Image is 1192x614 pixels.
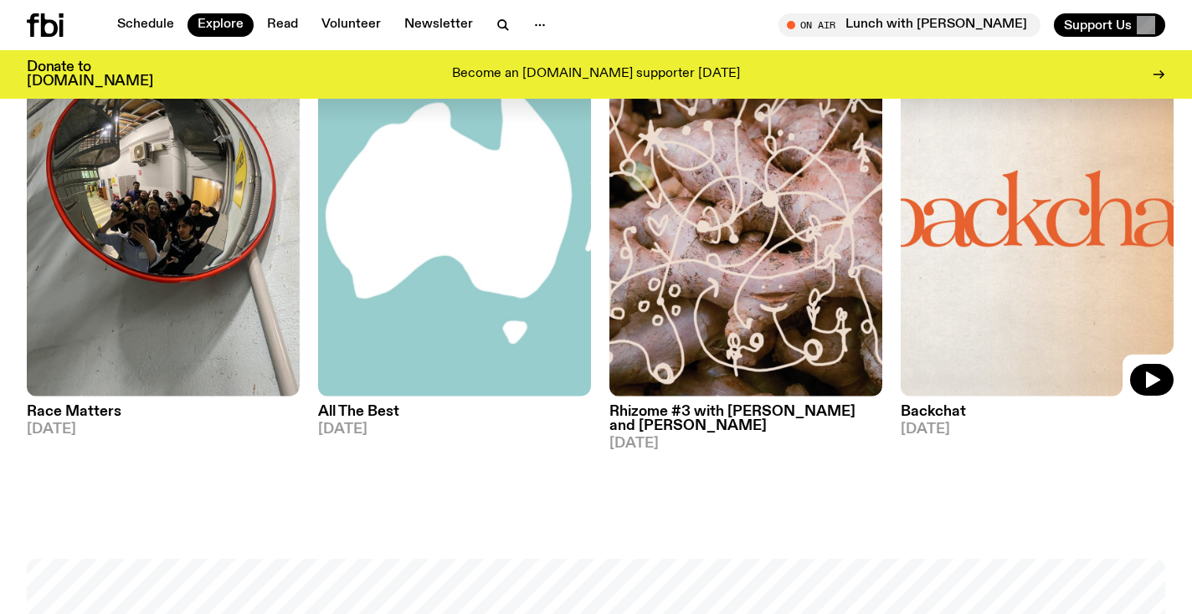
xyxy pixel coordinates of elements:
[27,422,300,437] span: [DATE]
[318,405,591,419] h3: All The Best
[609,405,882,433] h3: Rhizome #3 with [PERSON_NAME] and [PERSON_NAME]
[609,33,882,397] img: A close up picture of a bunch of ginger roots. Yellow squiggles with arrows, hearts and dots are ...
[452,67,740,82] p: Become an [DOMAIN_NAME] supporter [DATE]
[27,33,300,397] img: A photo of the Race Matters team taken in a rear view or "blindside" mirror. A bunch of people of...
[778,13,1040,37] button: On AirLunch with [PERSON_NAME]
[27,397,300,437] a: Race Matters[DATE]
[901,422,1174,437] span: [DATE]
[394,13,483,37] a: Newsletter
[107,13,184,37] a: Schedule
[188,13,254,37] a: Explore
[1054,13,1165,37] button: Support Us
[257,13,308,37] a: Read
[609,397,882,451] a: Rhizome #3 with [PERSON_NAME] and [PERSON_NAME][DATE]
[318,422,591,437] span: [DATE]
[901,405,1174,419] h3: Backchat
[27,405,300,419] h3: Race Matters
[318,397,591,437] a: All The Best[DATE]
[797,18,1032,31] span: Tune in live
[901,397,1174,437] a: Backchat[DATE]
[609,437,882,451] span: [DATE]
[27,60,153,89] h3: Donate to [DOMAIN_NAME]
[1064,18,1132,33] span: Support Us
[311,13,391,37] a: Volunteer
